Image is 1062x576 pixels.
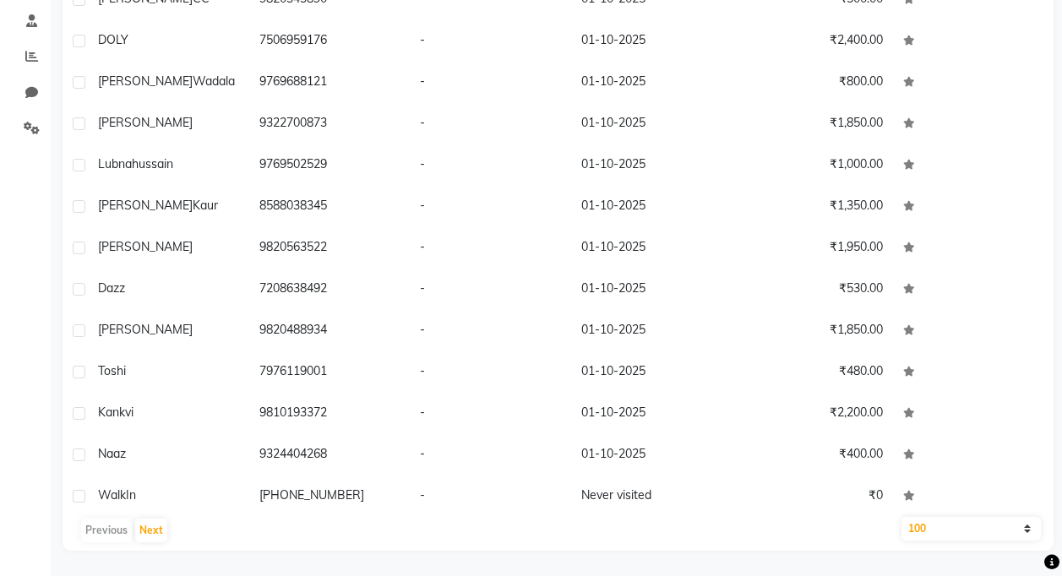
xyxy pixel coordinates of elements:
[249,187,411,228] td: 8588038345
[249,476,411,518] td: [PHONE_NUMBER]
[732,394,893,435] td: ₹2,200.00
[98,115,193,130] span: [PERSON_NAME]
[98,446,126,461] span: naaz
[410,476,571,518] td: -
[132,156,173,171] span: hussain
[410,145,571,187] td: -
[732,311,893,352] td: ₹1,850.00
[98,73,193,89] span: [PERSON_NAME]
[249,228,411,269] td: 9820563522
[732,476,893,518] td: ₹0
[571,269,733,311] td: 01-10-2025
[571,394,733,435] td: 01-10-2025
[193,198,218,213] span: kaur
[571,311,733,352] td: 01-10-2025
[732,21,893,62] td: ₹2,400.00
[249,145,411,187] td: 9769502529
[732,104,893,145] td: ₹1,850.00
[249,352,411,394] td: 7976119001
[98,280,125,296] span: Dazz
[571,187,733,228] td: 01-10-2025
[249,394,411,435] td: 9810193372
[732,269,893,311] td: ₹530.00
[410,435,571,476] td: -
[249,62,411,104] td: 9769688121
[98,239,193,254] span: [PERSON_NAME]
[571,228,733,269] td: 01-10-2025
[571,435,733,476] td: 01-10-2025
[126,487,136,503] span: In
[571,104,733,145] td: 01-10-2025
[571,145,733,187] td: 01-10-2025
[98,32,128,47] span: DOLY
[98,363,126,378] span: toshi
[571,352,733,394] td: 01-10-2025
[410,269,571,311] td: -
[193,73,235,89] span: wadala
[732,62,893,104] td: ₹800.00
[410,104,571,145] td: -
[98,198,193,213] span: [PERSON_NAME]
[410,21,571,62] td: -
[249,435,411,476] td: 9324404268
[410,311,571,352] td: -
[410,62,571,104] td: -
[249,104,411,145] td: 9322700873
[98,322,193,337] span: [PERSON_NAME]
[732,435,893,476] td: ₹400.00
[410,187,571,228] td: -
[410,352,571,394] td: -
[410,228,571,269] td: -
[732,145,893,187] td: ₹1,000.00
[98,487,126,503] span: Walk
[571,21,733,62] td: 01-10-2025
[249,21,411,62] td: 7506959176
[571,476,733,518] td: Never visited
[249,311,411,352] td: 9820488934
[410,394,571,435] td: -
[135,519,167,542] button: Next
[571,62,733,104] td: 01-10-2025
[732,228,893,269] td: ₹1,950.00
[249,269,411,311] td: 7208638492
[98,156,132,171] span: lubna
[98,405,133,420] span: kankvi
[732,352,893,394] td: ₹480.00
[732,187,893,228] td: ₹1,350.00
